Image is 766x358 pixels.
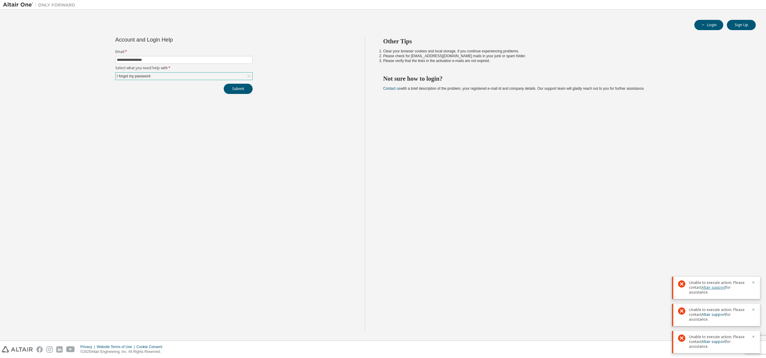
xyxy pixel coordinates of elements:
span: Unable to execute action. Please contact for assistance. [689,280,748,295]
span: with a brief description of the problem, your registered e-mail id and company details. Our suppo... [383,86,645,91]
li: Clear your browser cookies and local storage, if you continue experiencing problems. [383,49,745,54]
a: Altair support [702,339,726,344]
img: altair_logo.svg [2,346,33,353]
button: Submit [224,84,253,94]
img: instagram.svg [46,346,53,353]
button: Sign Up [727,20,756,30]
div: I forgot my password [116,73,252,80]
div: Website Terms of Use [97,344,136,349]
label: Email [115,49,253,54]
div: I forgot my password [116,73,151,79]
img: Altair One [3,2,78,8]
li: Please verify that the links in the activation e-mails are not expired. [383,58,745,63]
p: © 2025 Altair Engineering, Inc. All Rights Reserved. [80,349,166,354]
div: Cookie Consent [136,344,166,349]
a: Altair support [702,285,726,290]
img: linkedin.svg [56,346,63,353]
img: facebook.svg [36,346,43,353]
a: Altair support [702,312,726,317]
span: Unable to execute action. Please contact for assistance. [689,335,748,349]
label: Select what you need help with [115,66,253,70]
div: Account and Login Help [115,37,225,42]
li: Please check for [EMAIL_ADDRESS][DOMAIN_NAME] mails in your junk or spam folder. [383,54,745,58]
h2: Other Tips [383,37,745,45]
img: youtube.svg [66,346,75,353]
h2: Not sure how to login? [383,75,745,82]
span: Unable to execute action. Please contact for assistance. [689,307,748,322]
div: Privacy [80,344,97,349]
button: Login [694,20,723,30]
a: Contact us [383,86,400,91]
